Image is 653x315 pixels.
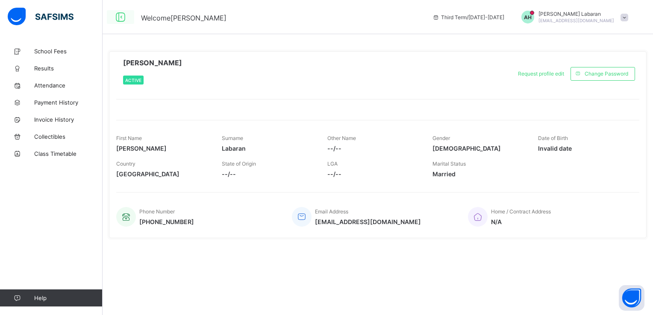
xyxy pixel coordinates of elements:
span: School Fees [34,48,103,55]
span: --/-- [327,170,420,178]
span: Class Timetable [34,150,103,157]
span: Country [116,160,135,167]
span: [DEMOGRAPHIC_DATA] [432,145,525,152]
span: Labaran [222,145,315,152]
span: State of Origin [222,160,256,167]
span: [EMAIL_ADDRESS][DOMAIN_NAME] [315,218,421,225]
span: Invoice History [34,116,103,123]
span: AH [524,14,532,20]
span: Invalid date [538,145,631,152]
span: Date of Birth [538,135,568,141]
span: Active [125,78,141,83]
span: Email Address [315,208,348,215]
span: --/-- [222,170,315,178]
button: Open asap [619,285,644,311]
span: Collectibles [34,133,103,140]
span: Payment History [34,99,103,106]
span: session/term information [432,14,504,20]
span: --/-- [327,145,420,152]
span: [PERSON_NAME] Labaran [538,11,614,17]
span: Gender [432,135,450,141]
span: Home / Contract Address [491,208,551,215]
span: LGA [327,160,338,167]
span: Other Name [327,135,356,141]
span: Attendance [34,82,103,89]
span: [PHONE_NUMBER] [139,218,194,225]
span: N/A [491,218,551,225]
span: Request profile edit [518,70,564,77]
span: Phone Number [139,208,175,215]
span: [EMAIL_ADDRESS][DOMAIN_NAME] [538,18,614,23]
span: [PERSON_NAME] [116,145,209,152]
span: First Name [116,135,142,141]
span: Welcome [PERSON_NAME] [141,14,226,22]
span: [PERSON_NAME] [123,58,182,67]
div: AhmedLabaran [513,11,632,23]
span: [GEOGRAPHIC_DATA] [116,170,209,178]
span: Change Password [585,70,628,77]
span: Marital Status [432,160,466,167]
img: safsims [8,8,74,26]
span: Married [432,170,525,178]
span: Help [34,295,102,301]
span: Results [34,65,103,72]
span: Surname [222,135,243,141]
